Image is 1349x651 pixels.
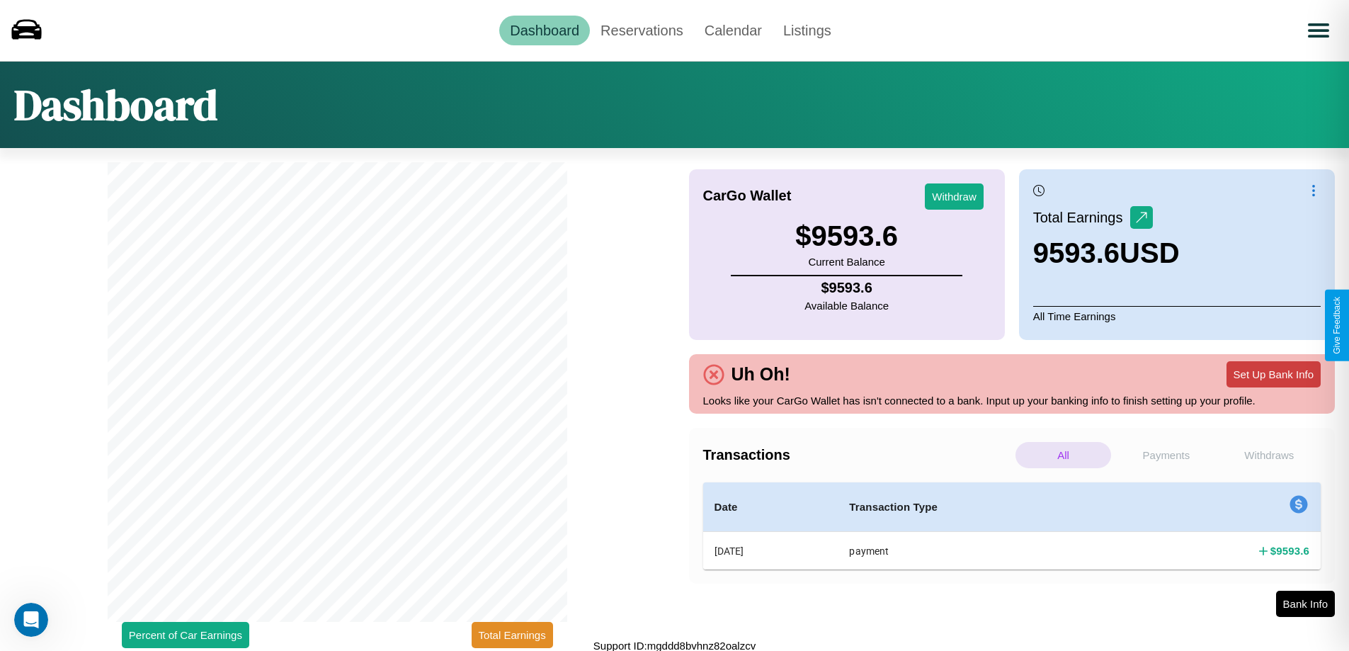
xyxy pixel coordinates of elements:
h4: Transactions [703,447,1012,463]
p: Withdraws [1222,442,1317,468]
th: payment [838,532,1125,570]
a: Dashboard [499,16,590,45]
h4: CarGo Wallet [703,188,792,204]
p: Total Earnings [1033,205,1130,230]
th: [DATE] [703,532,838,570]
p: All [1015,442,1111,468]
h4: Uh Oh! [724,364,797,385]
h3: 9593.6 USD [1033,237,1180,269]
button: Bank Info [1276,591,1335,617]
button: Open menu [1299,11,1338,50]
p: Available Balance [804,296,889,315]
button: Total Earnings [472,622,553,648]
a: Listings [773,16,842,45]
h4: Date [715,499,827,516]
h3: $ 9593.6 [795,220,898,252]
h4: $ 9593.6 [1270,543,1309,558]
h1: Dashboard [14,76,217,134]
h4: Transaction Type [849,499,1113,516]
button: Withdraw [925,183,984,210]
button: Percent of Car Earnings [122,622,249,648]
div: Give Feedback [1332,297,1342,354]
table: simple table [703,482,1321,570]
p: Payments [1118,442,1214,468]
iframe: Intercom live chat [14,603,48,637]
a: Reservations [590,16,694,45]
p: Current Balance [795,252,898,271]
p: Looks like your CarGo Wallet has isn't connected to a bank. Input up your banking info to finish ... [703,391,1321,410]
h4: $ 9593.6 [804,280,889,296]
a: Calendar [694,16,773,45]
button: Set Up Bank Info [1226,361,1321,387]
p: All Time Earnings [1033,306,1321,326]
